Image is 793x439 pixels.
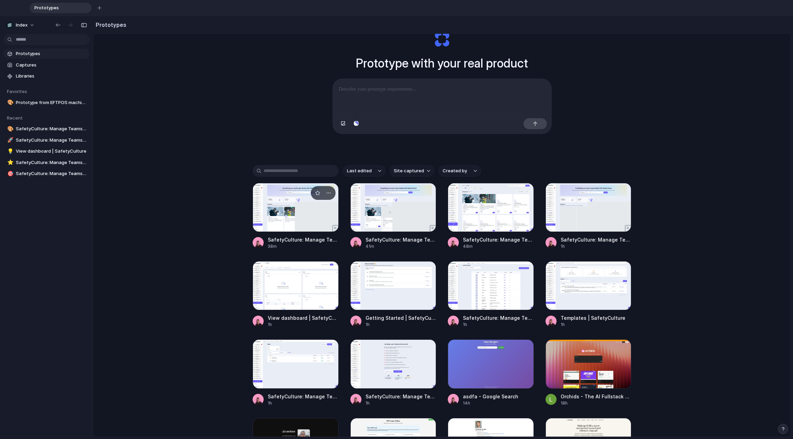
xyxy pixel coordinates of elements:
div: 14h [463,400,518,406]
span: Index [16,22,28,29]
a: SafetyCulture: Manage Teams and Inspection Data | SafetyCultureSafetyCulture: Manage Teams and In... [448,183,534,249]
a: 💡View dashboard | SafetyCulture [3,146,89,156]
div: Orchids - The AI Fullstack Engineer [561,393,632,400]
a: Captures [3,60,89,70]
div: 48m [463,243,534,249]
a: Getting Started | SafetyCultureGetting Started | SafetyCulture1h [350,261,436,328]
div: 1h [366,321,436,328]
span: Favorites [7,89,27,94]
a: SafetyCulture: Manage Teams and Inspection Data | SafetyCultureSafetyCulture: Manage Teams and In... [546,183,632,249]
div: View dashboard | SafetyCulture [268,314,339,321]
div: 1h [561,243,632,249]
h1: Prototype with your real product [356,54,528,72]
div: SafetyCulture: Manage Teams and Inspection Data | SafetyCulture [366,393,436,400]
div: 18h [561,400,632,406]
div: 38m [268,243,339,249]
div: asdfa - Google Search [463,393,518,400]
a: View dashboard | SafetyCultureView dashboard | SafetyCulture1h [253,261,339,328]
div: SafetyCulture: Manage Teams and Inspection Data | SafetyCulture [268,393,339,400]
div: 🎨 [7,125,12,133]
div: 1h [463,321,534,328]
h2: Prototypes [93,21,126,29]
div: SafetyCulture: Manage Teams and Inspection Data [463,314,534,321]
span: SafetyCulture: Manage Teams and Inspection Data [16,159,87,166]
span: View dashboard | SafetyCulture [16,148,87,155]
a: Libraries [3,71,89,81]
a: Templates | SafetyCultureTemplates | SafetyCulture1h [546,261,632,328]
span: Created by [443,167,467,174]
a: 🎨SafetyCulture: Manage Teams and Inspection Data | SafetyCulture [3,124,89,134]
button: 🎨 [6,125,13,132]
a: SafetyCulture: Manage Teams and Inspection Data | SafetyCultureSafetyCulture: Manage Teams and In... [350,183,436,249]
span: Prototype from EFTPOS machines | eCommerce | free quote | Tyro [16,99,87,106]
button: Index [3,20,38,31]
a: asdfa - Google Searchasdfa - Google Search14h [448,339,534,406]
a: SafetyCulture: Manage Teams and Inspection Data | SafetyCultureSafetyCulture: Manage Teams and In... [350,339,436,406]
div: 🚀 [7,136,12,144]
div: SafetyCulture: Manage Teams and Inspection Data | SafetyCulture [463,236,534,243]
div: 💡 [7,147,12,155]
div: 1h [561,321,625,328]
div: SafetyCulture: Manage Teams and Inspection Data | SafetyCulture [561,236,632,243]
div: SafetyCulture: Manage Teams and Inspection Data | SafetyCulture [268,236,339,243]
a: 🎨Prototype from EFTPOS machines | eCommerce | free quote | Tyro [3,98,89,108]
span: Prototypes [32,4,81,11]
div: 1h [366,400,436,406]
div: 1h [268,321,339,328]
span: SafetyCulture: Manage Teams and Inspection Data | SafetyCulture [16,125,87,132]
a: Orchids - The AI Fullstack EngineerOrchids - The AI Fullstack Engineer18h [546,339,632,406]
span: Site captured [394,167,424,174]
span: Recent [7,115,23,121]
span: SafetyCulture: Manage Teams and Inspection Data | SafetyCulture [16,137,87,144]
div: 🎨 [7,99,12,106]
button: Site captured [390,165,434,177]
a: ⭐SafetyCulture: Manage Teams and Inspection Data [3,157,89,168]
button: 🎨 [6,99,13,106]
div: Templates | SafetyCulture [561,314,625,321]
div: 41m [366,243,436,249]
button: ⭐ [6,159,13,166]
a: 🚀SafetyCulture: Manage Teams and Inspection Data | SafetyCulture [3,135,89,145]
span: Prototypes [16,50,87,57]
a: Prototypes [3,49,89,59]
a: SafetyCulture: Manage Teams and Inspection Data | SafetyCultureSafetyCulture: Manage Teams and In... [253,183,339,249]
div: SafetyCulture: Manage Teams and Inspection Data | SafetyCulture [366,236,436,243]
a: 🎯SafetyCulture: Manage Teams and Inspection Data | SafetyCulture [3,169,89,179]
div: Getting Started | SafetyCulture [366,314,436,321]
button: Last edited [343,165,385,177]
button: 🚀 [6,137,13,144]
span: Captures [16,62,87,69]
div: 🎯 [7,170,12,178]
a: SafetyCulture: Manage Teams and Inspection DataSafetyCulture: Manage Teams and Inspection Data1h [448,261,534,328]
span: SafetyCulture: Manage Teams and Inspection Data | SafetyCulture [16,170,87,177]
span: Last edited [347,167,372,174]
button: 🎯 [6,170,13,177]
div: ⭐ [7,159,12,166]
button: 💡 [6,148,13,155]
button: Created by [438,165,481,177]
div: 1h [268,400,339,406]
span: Libraries [16,73,87,80]
a: SafetyCulture: Manage Teams and Inspection Data | SafetyCultureSafetyCulture: Manage Teams and In... [253,339,339,406]
div: Prototypes [30,3,92,13]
